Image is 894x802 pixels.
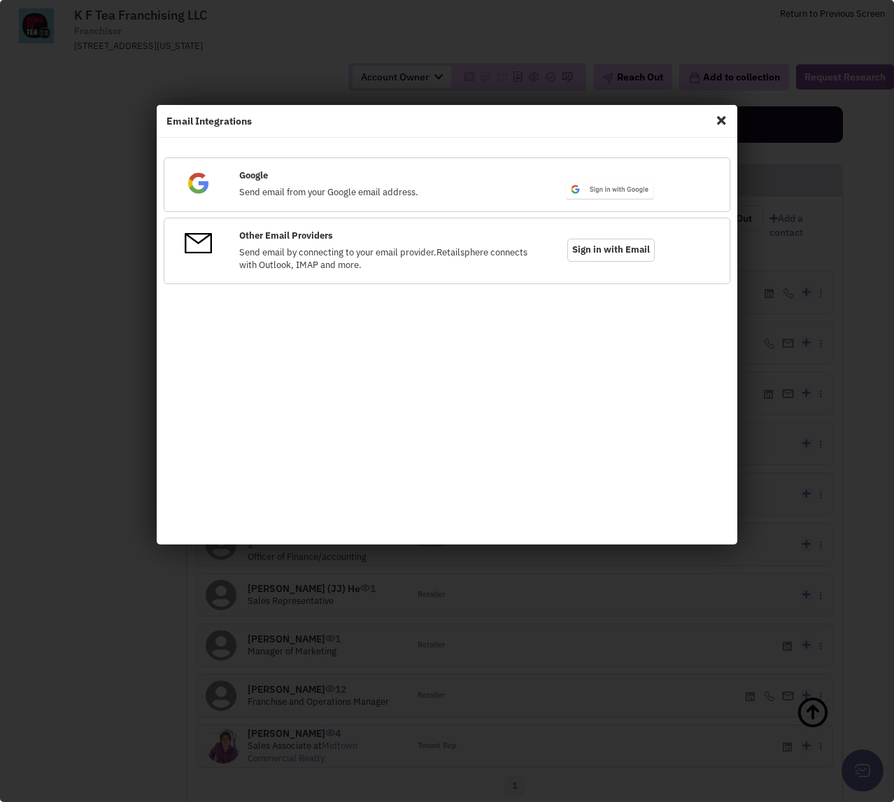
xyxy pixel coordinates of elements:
img: btn_google_signin_light_normal_web@2x.png [565,178,655,200]
img: Google.png [185,169,212,197]
span: Close [712,109,730,132]
span: Send email from your Google email address. [239,186,418,198]
label: Other Email Providers [239,230,333,243]
span: Send email by connecting to your email provider.Retailsphere connects with Outlook, IMAP and more. [239,246,527,272]
h4: Email Integrations [166,115,728,127]
img: OtherEmail.png [185,230,212,257]
label: Google [239,169,268,183]
span: Sign in with Email [567,239,655,262]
